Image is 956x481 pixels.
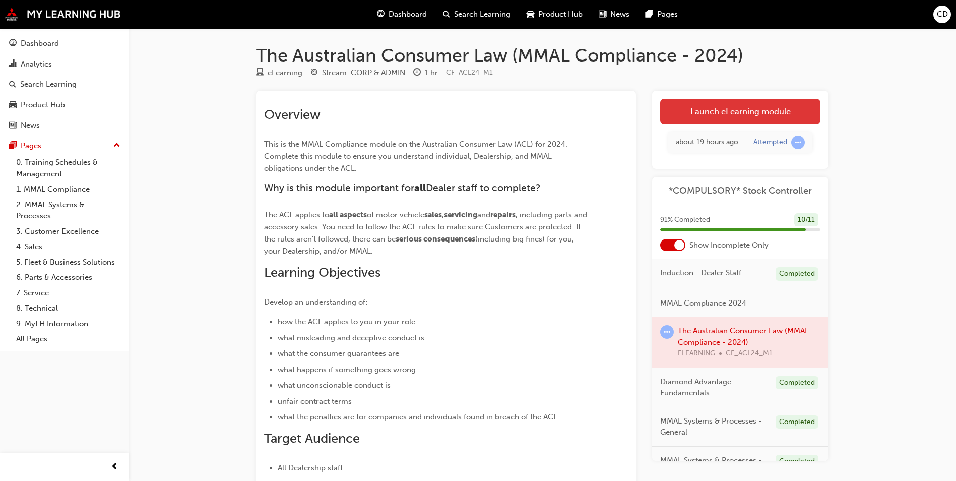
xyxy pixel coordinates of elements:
span: target-icon [310,69,318,78]
span: what the consumer guarantees are [278,349,399,358]
span: news-icon [9,121,17,130]
span: what unconscionable conduct is [278,381,391,390]
span: , [442,210,444,219]
span: Learning resource code [446,68,493,77]
span: Search Learning [454,9,511,20]
div: 10 / 11 [794,213,818,227]
a: pages-iconPages [638,4,686,25]
div: Product Hub [21,99,65,111]
span: what misleading and deceptive conduct is [278,333,424,342]
div: Attempted [753,138,787,147]
div: eLearning [268,67,302,79]
span: what happens if something goes wrong [278,365,416,374]
span: of motor vehicle [367,210,424,219]
div: 1 hr [425,67,438,79]
span: Target Audience [264,431,360,446]
span: search-icon [443,8,450,21]
div: Search Learning [20,79,77,90]
div: Tue Sep 23 2025 15:11:16 GMT+0800 (Australian Western Standard Time) [676,137,738,148]
span: Develop an understanding of: [264,297,367,307]
div: Completed [776,415,818,429]
div: News [21,119,40,131]
button: Pages [4,137,124,155]
div: Stream [310,67,405,79]
span: Diamond Advantage - Fundamentals [660,376,768,399]
span: unfair contract terms [278,397,352,406]
span: MMAL Compliance 2024 [660,297,746,309]
div: Duration [413,67,438,79]
span: up-icon [113,139,120,152]
span: Pages [657,9,678,20]
span: what the penalties are for companies and individuals found in breach of the ACL. [278,412,559,422]
span: The ACL applies to [264,210,329,219]
button: CD [933,6,951,23]
a: guage-iconDashboard [369,4,435,25]
span: news-icon [599,8,606,21]
a: Launch eLearning module [660,99,820,124]
span: Dealer staff to complete? [426,182,541,194]
a: All Pages [12,331,124,347]
span: *COMPULSORY* Stock Controller [660,185,820,197]
a: Analytics [4,55,124,74]
a: 9. MyLH Information [12,316,124,332]
span: servicing [444,210,477,219]
a: 3. Customer Excellence [12,224,124,239]
span: CD [937,9,948,20]
span: Induction - Dealer Staff [660,267,741,279]
a: 8. Technical [12,300,124,316]
span: learningRecordVerb_ATTEMPT-icon [791,136,805,149]
a: car-iconProduct Hub [519,4,591,25]
a: 1. MMAL Compliance [12,182,124,197]
span: car-icon [527,8,534,21]
span: All Dealership staff [278,463,343,472]
div: Completed [776,267,818,281]
span: learningResourceType_ELEARNING-icon [256,69,264,78]
span: search-icon [9,80,16,89]
div: Stream: CORP & ADMIN [322,67,405,79]
h1: The Australian Consumer Law (MMAL Compliance - 2024) [256,44,828,67]
span: Learning Objectives [264,265,380,280]
div: Analytics [21,58,52,70]
a: news-iconNews [591,4,638,25]
button: DashboardAnalyticsSearch LearningProduct HubNews [4,32,124,137]
span: and [477,210,490,219]
a: 7. Service [12,285,124,301]
span: serious consequences [396,234,475,244]
span: how the ACL applies to you in your role [278,317,415,326]
a: 0. Training Schedules & Management [12,155,124,182]
span: This is the MMAL Compliance module on the Australian Consumer Law (ACL) for 2024. Complete this m... [264,140,569,173]
span: pages-icon [9,142,17,151]
span: Why is this module important for [264,182,414,194]
span: clock-icon [413,69,421,78]
a: 6. Parts & Accessories [12,270,124,285]
div: Type [256,67,302,79]
span: repairs [490,210,516,219]
div: Dashboard [21,38,59,49]
span: Dashboard [389,9,427,20]
span: learningRecordVerb_ATTEMPT-icon [660,325,674,339]
span: Show Incomplete Only [689,239,769,251]
a: 5. Fleet & Business Solutions [12,255,124,270]
span: car-icon [9,101,17,110]
span: pages-icon [646,8,653,21]
span: Overview [264,107,321,123]
div: Completed [776,455,818,468]
a: 4. Sales [12,239,124,255]
span: 91 % Completed [660,214,710,226]
a: 2. MMAL Systems & Processes [12,197,124,224]
img: mmal [5,8,121,21]
span: guage-icon [9,39,17,48]
a: search-iconSearch Learning [435,4,519,25]
span: MMAL Systems & Processes - General [660,415,768,438]
span: News [610,9,629,20]
a: Dashboard [4,34,124,53]
a: News [4,116,124,135]
span: , including parts and accessory sales. You need to follow the ACL rules to make sure Customers ar... [264,210,589,244]
div: Completed [776,376,818,390]
span: sales [424,210,442,219]
div: Pages [21,140,41,152]
span: all [414,182,426,194]
span: Product Hub [538,9,583,20]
